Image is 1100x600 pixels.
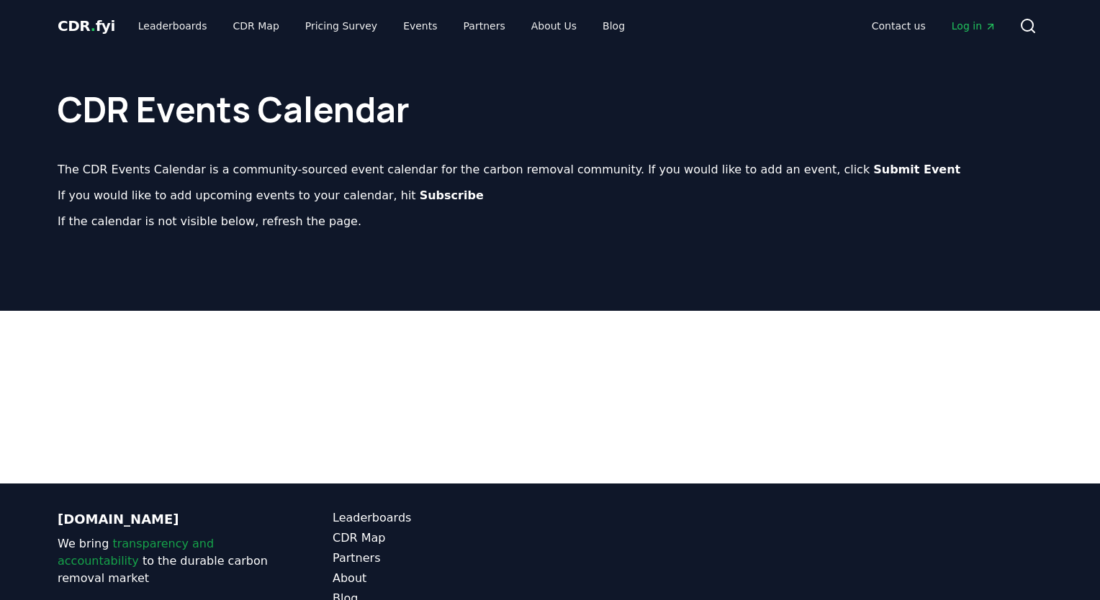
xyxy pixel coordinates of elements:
a: Leaderboards [127,13,219,39]
span: transparency and accountability [58,537,214,568]
a: Partners [452,13,517,39]
a: CDR Map [222,13,291,39]
p: We bring to the durable carbon removal market [58,535,275,587]
p: If the calendar is not visible below, refresh the page. [58,213,1042,230]
b: Submit Event [873,163,960,176]
span: CDR fyi [58,17,115,35]
a: Log in [940,13,1008,39]
p: If you would like to add upcoming events to your calendar, hit [58,187,1042,204]
a: Partners [333,550,550,567]
p: The CDR Events Calendar is a community-sourced event calendar for the carbon removal community. I... [58,161,1042,178]
a: CDR Map [333,529,550,547]
nav: Main [860,13,1008,39]
h1: CDR Events Calendar [58,63,1042,127]
a: Blog [591,13,636,39]
span: Log in [952,19,996,33]
a: CDR.fyi [58,16,115,36]
a: Contact us [860,13,937,39]
span: . [91,17,96,35]
p: [DOMAIN_NAME] [58,509,275,529]
a: About [333,570,550,587]
a: About Us [520,13,588,39]
a: Pricing Survey [294,13,389,39]
a: Leaderboards [333,509,550,527]
a: Events [392,13,448,39]
b: Subscribe [420,188,484,202]
nav: Main [127,13,636,39]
